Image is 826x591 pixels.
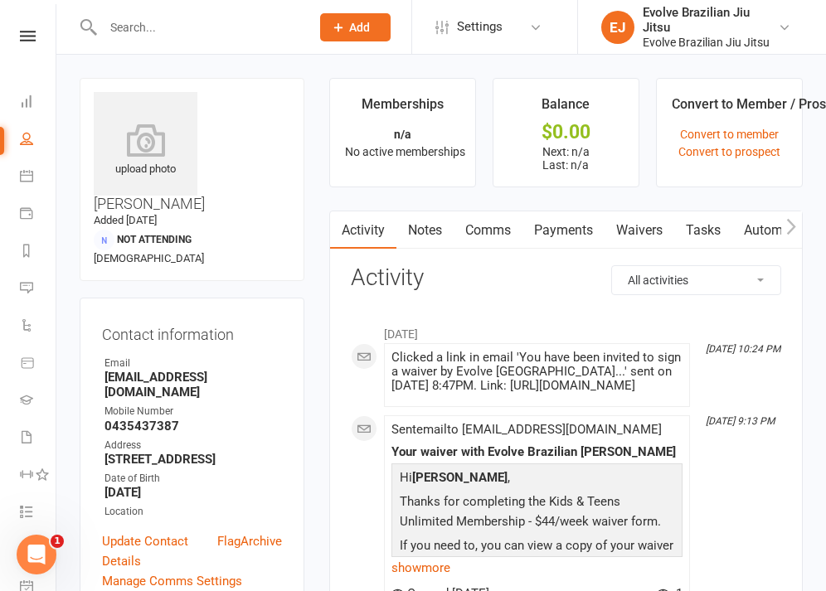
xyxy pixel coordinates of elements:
a: Payments [20,196,57,234]
a: Waivers [605,211,674,249]
div: Clicked a link in email 'You have been invited to sign a waiver by Evolve [GEOGRAPHIC_DATA]...' s... [391,351,683,393]
a: Payments [522,211,605,249]
div: Evolve Brazilian Jiu Jitsu [643,5,778,35]
p: Next: n/a Last: n/a [508,145,624,172]
div: upload photo [94,124,197,178]
div: $0.00 [508,124,624,141]
strong: [EMAIL_ADDRESS][DOMAIN_NAME] [104,370,282,400]
span: No active memberships [345,145,465,158]
strong: 0435437387 [104,419,282,434]
span: Settings [457,8,503,46]
p: Hi , [396,467,678,492]
a: Product Sales [20,346,57,383]
div: Evolve Brazilian Jiu Jitsu [643,35,778,50]
a: Tasks [674,211,732,249]
a: People [20,122,57,159]
h3: [PERSON_NAME] [94,92,290,212]
a: Flag [217,531,241,571]
div: EJ [601,11,634,44]
h3: Contact information [102,320,282,343]
a: Activity [330,211,396,249]
div: Memberships [362,94,444,124]
a: Convert to member [680,128,779,141]
div: Date of Birth [104,471,282,487]
li: [DATE] [351,317,781,343]
div: Your waiver with Evolve Brazilian [PERSON_NAME] [391,445,683,459]
a: show more [391,556,683,579]
a: Manage Comms Settings [102,571,242,591]
a: Update Contact Details [102,531,217,571]
iframe: Intercom live chat [17,535,56,574]
span: 1 [51,535,64,548]
p: If you need to, you can view a copy of your waiver online any time using the link below: [396,535,678,579]
p: Thanks for completing the Kids & Teens Unlimited Membership - $44/week waiver form. [396,492,678,535]
a: Archive [241,531,282,571]
div: Location [104,504,282,520]
strong: [DATE] [104,485,282,500]
strong: n/a [394,128,411,141]
a: What's New [20,532,57,569]
div: Address [104,438,282,453]
span: Add [349,21,370,34]
i: [DATE] 9:13 PM [706,415,775,427]
div: Mobile Number [104,404,282,419]
time: Added [DATE] [94,214,157,226]
a: Dashboard [20,85,57,122]
i: [DATE] 10:24 PM [706,343,780,355]
a: Comms [454,211,522,249]
div: Balance [542,94,590,124]
span: Not Attending [117,234,192,245]
a: Convert to prospect [678,145,780,158]
input: Search... [98,16,299,39]
a: Notes [396,211,454,249]
strong: [PERSON_NAME] [412,470,508,485]
a: Calendar [20,159,57,196]
span: Sent email to [EMAIL_ADDRESS][DOMAIN_NAME] [391,422,662,437]
a: Reports [20,234,57,271]
button: Add [320,13,391,41]
span: [DEMOGRAPHIC_DATA] [94,252,204,264]
div: Email [104,356,282,371]
h3: Activity [351,265,781,291]
strong: [STREET_ADDRESS] [104,452,282,467]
